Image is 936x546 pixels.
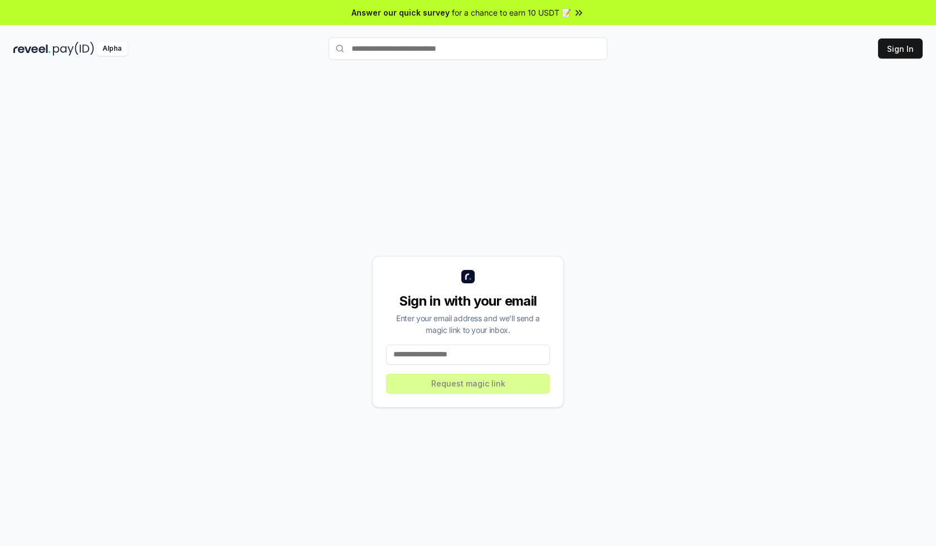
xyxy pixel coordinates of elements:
[386,292,550,310] div: Sign in with your email
[96,42,128,56] div: Alpha
[13,42,51,56] img: reveel_dark
[53,42,94,56] img: pay_id
[452,7,571,18] span: for a chance to earn 10 USDT 📝
[878,38,923,59] button: Sign In
[461,270,475,283] img: logo_small
[352,7,450,18] span: Answer our quick survey
[386,312,550,336] div: Enter your email address and we’ll send a magic link to your inbox.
